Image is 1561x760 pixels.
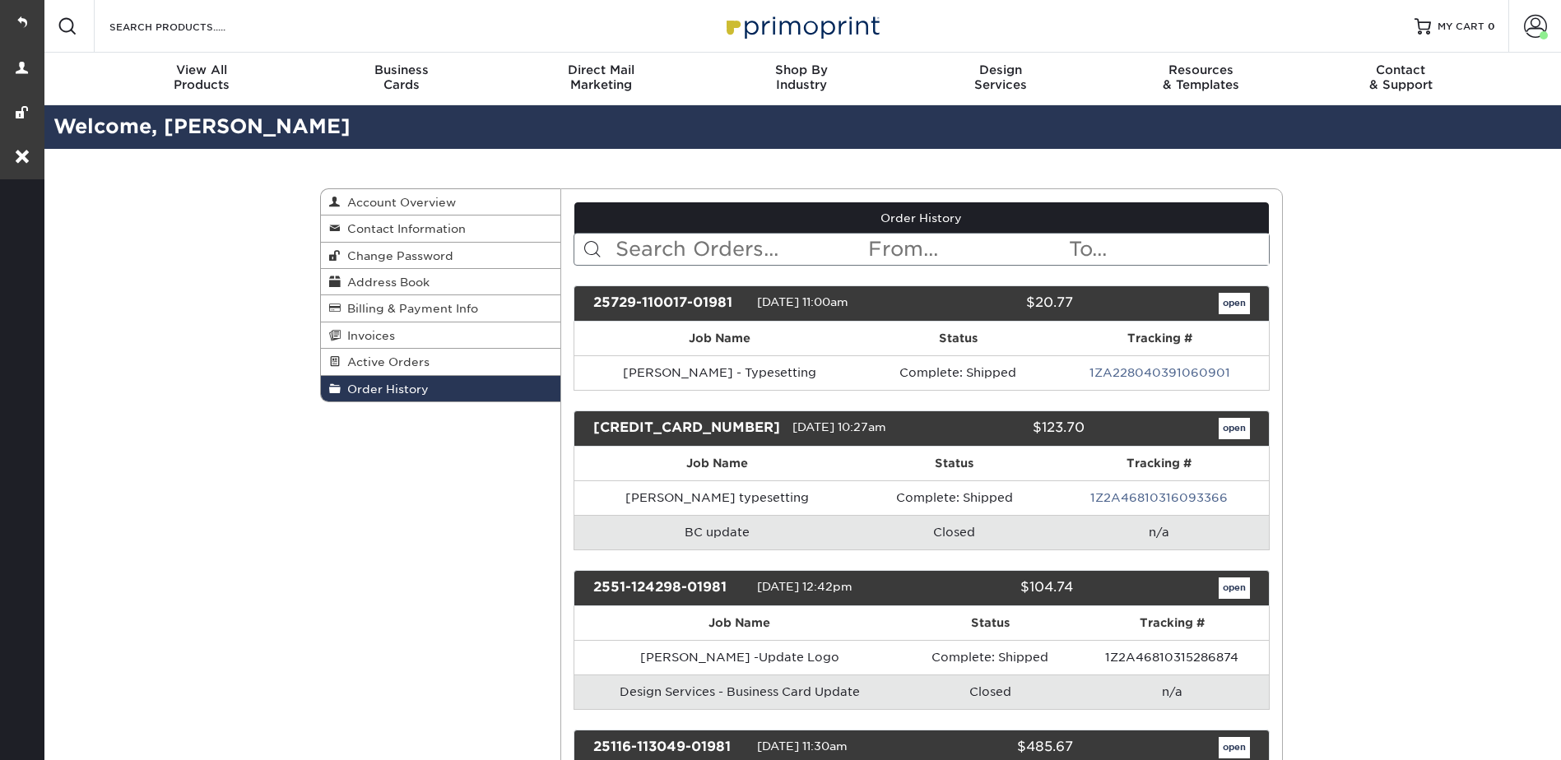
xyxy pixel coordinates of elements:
span: [DATE] 12:42pm [757,580,853,593]
td: Closed [859,515,1049,549]
th: Tracking # [1049,447,1268,480]
div: $485.67 [909,737,1085,758]
input: To... [1067,234,1268,265]
a: open [1219,577,1250,599]
a: View AllProducts [102,53,302,105]
td: Design Services - Business Card Update [574,674,904,709]
th: Status [904,606,1076,640]
div: $123.70 [932,418,1097,439]
span: Account Overview [341,196,456,209]
div: 25116-113049-01981 [581,737,757,758]
span: MY CART [1438,20,1484,34]
span: Direct Mail [501,63,701,77]
td: n/a [1049,515,1268,549]
th: Status [866,322,1051,355]
a: Change Password [321,243,561,269]
span: Address Book [341,276,430,289]
span: Active Orders [341,355,430,368]
div: Marketing [501,63,701,92]
span: Billing & Payment Info [341,302,478,315]
a: BusinessCards [301,53,501,105]
span: Design [901,63,1101,77]
div: Products [102,63,302,92]
div: Industry [701,63,901,92]
span: View All [102,63,302,77]
a: open [1219,293,1250,314]
h2: Welcome, [PERSON_NAME] [41,112,1561,142]
a: Billing & Payment Info [321,295,561,322]
td: Closed [904,674,1076,709]
span: Contact Information [341,222,466,235]
span: [DATE] 11:30am [757,739,848,753]
span: Business [301,63,501,77]
a: open [1219,737,1250,758]
a: 1Z2A46810316093366 [1090,491,1228,504]
img: Primoprint [719,8,884,44]
td: Complete: Shipped [866,355,1051,390]
div: & Templates [1101,63,1301,92]
a: Order History [321,376,561,401]
div: $20.77 [909,293,1085,314]
td: Complete: Shipped [859,480,1049,515]
span: Change Password [341,249,453,262]
div: 2551-124298-01981 [581,577,757,599]
span: Invoices [341,329,395,342]
th: Tracking # [1076,606,1268,640]
td: BC update [574,515,859,549]
span: [DATE] 11:00am [757,295,848,308]
a: Account Overview [321,189,561,215]
a: Contact Information [321,215,561,242]
a: Active Orders [321,349,561,375]
td: 1Z2A46810315286874 [1076,640,1268,674]
div: 25729-110017-01981 [581,293,757,314]
input: Search Orders... [614,234,866,265]
div: Services [901,63,1101,92]
a: Invoices [321,322,561,349]
a: DesignServices [901,53,1101,105]
span: Shop By [701,63,901,77]
td: Complete: Shipped [904,640,1076,674]
th: Status [859,447,1049,480]
span: Order History [341,382,429,396]
a: Order History [574,202,1269,234]
input: SEARCH PRODUCTS..... [108,16,268,36]
input: From... [866,234,1067,265]
div: $104.74 [909,577,1085,599]
td: [PERSON_NAME] typesetting [574,480,859,515]
span: Resources [1101,63,1301,77]
div: Cards [301,63,501,92]
a: Address Book [321,269,561,295]
th: Tracking # [1051,322,1269,355]
th: Job Name [574,606,904,640]
th: Job Name [574,447,859,480]
span: [DATE] 10:27am [792,420,886,433]
a: Direct MailMarketing [501,53,701,105]
td: [PERSON_NAME] -Update Logo [574,640,904,674]
div: & Support [1301,63,1501,92]
a: Resources& Templates [1101,53,1301,105]
a: Shop ByIndustry [701,53,901,105]
a: 1ZA228040391060901 [1089,366,1230,379]
span: Contact [1301,63,1501,77]
a: Contact& Support [1301,53,1501,105]
a: open [1219,418,1250,439]
th: Job Name [574,322,866,355]
div: [CREDIT_CARD_NUMBER] [581,418,792,439]
td: [PERSON_NAME] - Typesetting [574,355,866,390]
td: n/a [1076,674,1268,709]
span: 0 [1488,21,1495,32]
